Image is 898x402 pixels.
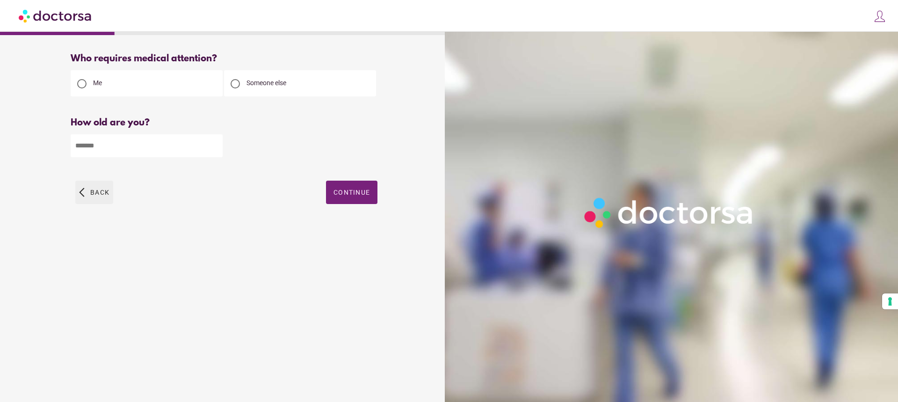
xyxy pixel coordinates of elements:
[333,189,370,196] span: Continue
[93,79,102,87] span: Me
[246,79,286,87] span: Someone else
[326,181,377,204] button: Continue
[873,10,886,23] img: icons8-customer-100.png
[71,53,377,64] div: Who requires medical attention?
[71,117,377,128] div: How old are you?
[19,5,93,26] img: Doctorsa.com
[90,189,109,196] span: Back
[579,193,759,233] img: Logo-Doctorsa-trans-White-partial-flat.png
[882,293,898,309] button: Your consent preferences for tracking technologies
[75,181,113,204] button: arrow_back_ios Back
